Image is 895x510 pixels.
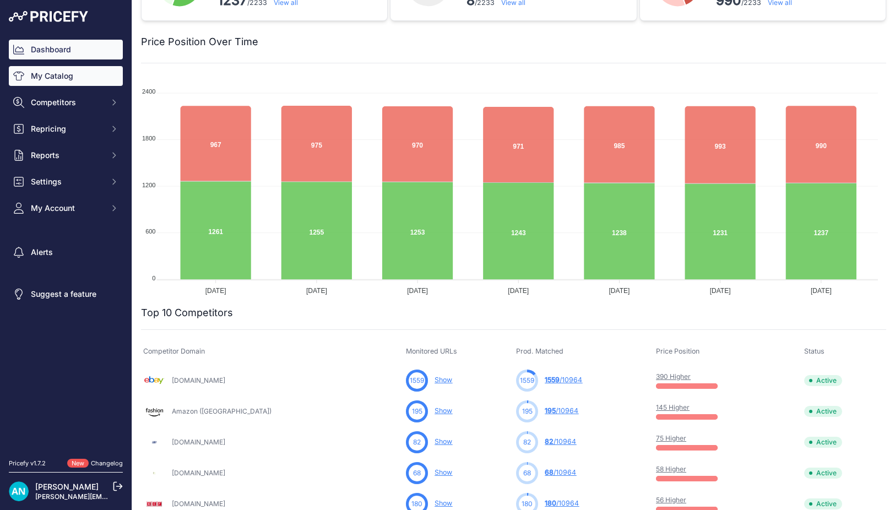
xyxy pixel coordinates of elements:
h2: Price Position Over Time [141,34,258,50]
a: 145 Higher [656,403,690,411]
span: 180 [522,499,533,509]
span: Repricing [31,123,103,134]
span: 82 [523,437,531,447]
span: 195 [412,406,422,416]
span: 1559 [520,376,534,386]
img: Pricefy Logo [9,11,88,22]
span: 180 [411,499,422,509]
button: Settings [9,172,123,192]
button: Competitors [9,93,123,112]
a: 68/10964 [545,468,576,476]
span: 82 [413,437,421,447]
a: 180/10964 [545,499,579,507]
tspan: [DATE] [205,287,226,295]
tspan: [DATE] [609,287,630,295]
a: [DOMAIN_NAME] [172,376,225,384]
a: 56 Higher [656,496,686,504]
span: Price Position [656,347,699,355]
span: Active [804,437,842,448]
tspan: 2400 [142,88,155,95]
span: Active [804,375,842,386]
span: Competitors [31,97,103,108]
span: Prod. Matched [516,347,563,355]
span: 195 [545,406,556,415]
span: Active [804,498,842,509]
a: [PERSON_NAME][EMAIL_ADDRESS][DOMAIN_NAME] [35,492,205,501]
a: Show [435,406,452,415]
span: Competitor Domain [143,347,205,355]
a: [PERSON_NAME] [35,482,99,491]
span: 68 [523,468,531,478]
a: Dashboard [9,40,123,59]
a: 58 Higher [656,465,686,473]
a: [DOMAIN_NAME] [172,438,225,446]
span: Monitored URLs [406,347,457,355]
a: Changelog [91,459,123,467]
h2: Top 10 Competitors [141,305,233,321]
a: Show [435,437,452,446]
span: 180 [545,499,556,507]
span: 195 [522,406,533,416]
span: 68 [545,468,554,476]
a: [DOMAIN_NAME] [172,469,225,477]
a: 195/10964 [545,406,578,415]
tspan: 600 [145,228,155,235]
span: 68 [413,468,421,478]
tspan: 0 [152,275,155,281]
tspan: [DATE] [811,287,832,295]
span: Settings [31,176,103,187]
a: My Catalog [9,66,123,86]
tspan: 1800 [142,135,155,142]
a: Show [435,499,452,507]
div: Pricefy v1.7.2 [9,459,46,468]
a: Alerts [9,242,123,262]
a: Amazon ([GEOGRAPHIC_DATA]) [172,407,272,415]
span: 1559 [410,376,424,386]
button: Repricing [9,119,123,139]
span: Reports [31,150,103,161]
button: Reports [9,145,123,165]
tspan: [DATE] [710,287,731,295]
span: 82 [545,437,554,446]
span: 1559 [545,376,560,384]
span: Active [804,406,842,417]
tspan: [DATE] [508,287,529,295]
tspan: [DATE] [306,287,327,295]
span: New [67,459,89,468]
a: 390 Higher [656,372,691,381]
a: 1559/10964 [545,376,582,384]
a: [DOMAIN_NAME] [172,500,225,508]
a: 82/10964 [545,437,576,446]
button: My Account [9,198,123,218]
a: 75 Higher [656,434,686,442]
tspan: [DATE] [407,287,428,295]
tspan: 1200 [142,182,155,188]
a: Show [435,468,452,476]
nav: Sidebar [9,40,123,446]
span: My Account [31,203,103,214]
a: Suggest a feature [9,284,123,304]
a: Show [435,376,452,384]
span: Status [804,347,825,355]
span: Active [804,468,842,479]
